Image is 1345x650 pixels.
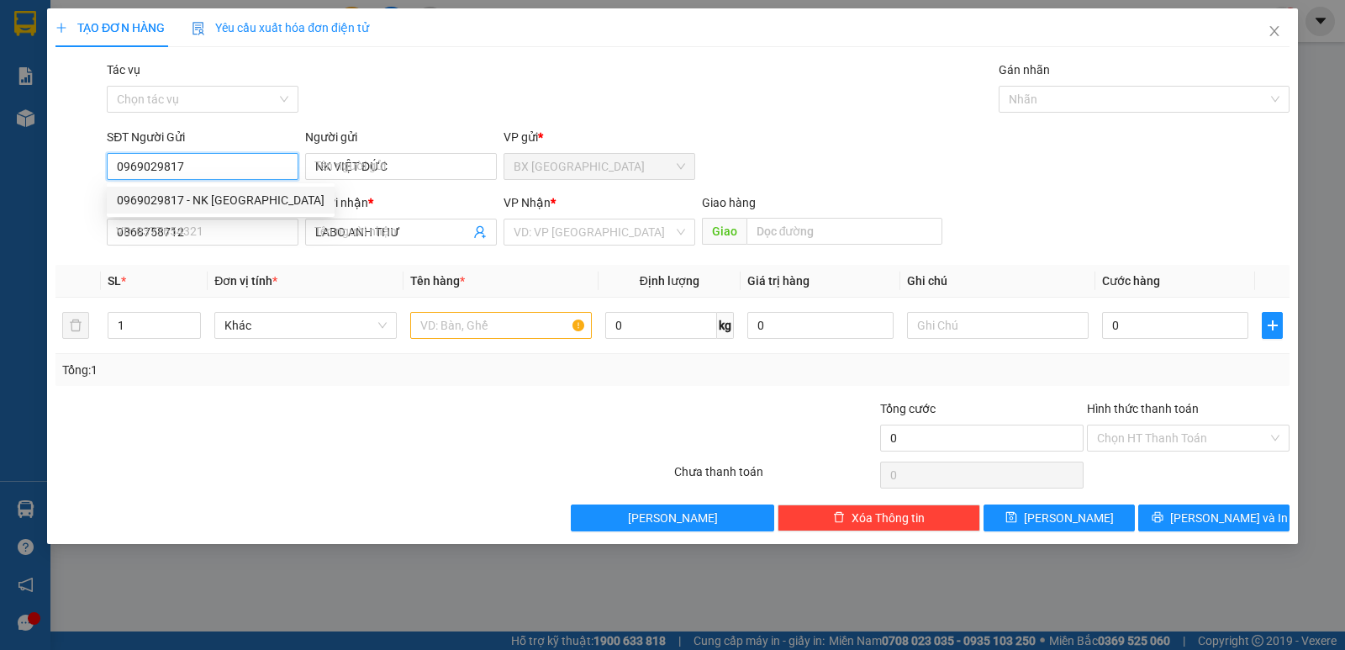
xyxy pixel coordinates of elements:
[410,274,465,288] span: Tên hàng
[880,402,936,415] span: Tổng cước
[640,274,699,288] span: Định lượng
[717,312,734,339] span: kg
[62,361,520,379] div: Tổng: 1
[55,21,165,34] span: TẠO ĐƠN HÀNG
[55,22,67,34] span: plus
[1152,511,1163,525] span: printer
[833,511,845,525] span: delete
[117,191,324,209] div: 0969029817 - NK [GEOGRAPHIC_DATA]
[1268,24,1281,38] span: close
[571,505,773,531] button: [PERSON_NAME]
[984,505,1135,531] button: save[PERSON_NAME]
[305,193,497,212] div: Người nhận
[907,312,1089,339] input: Ghi Chú
[14,75,185,98] div: 0985589134
[192,21,369,34] span: Yêu cầu xuất hóa đơn điện tử
[197,14,341,55] div: Lý Thường Kiệt
[107,63,140,77] label: Tác vụ
[1102,274,1160,288] span: Cước hàng
[1024,509,1114,527] span: [PERSON_NAME]
[410,312,592,339] input: VD: Bàn, Ghế
[192,22,205,35] img: icon
[1170,509,1288,527] span: [PERSON_NAME] và In
[1087,402,1199,415] label: Hình thức thanh toán
[108,274,121,288] span: SL
[504,196,551,209] span: VP Nhận
[1251,8,1298,55] button: Close
[1262,312,1283,339] button: plus
[746,218,943,245] input: Dọc đường
[214,274,277,288] span: Đơn vị tính
[14,14,185,55] div: BX [GEOGRAPHIC_DATA]
[305,128,497,146] div: Người gửi
[702,196,756,209] span: Giao hàng
[62,312,89,339] button: delete
[197,16,237,34] span: Nhận:
[197,55,341,75] div: TOÀN
[13,108,187,129] div: 30.000
[852,509,925,527] span: Xóa Thông tin
[999,63,1050,77] label: Gán nhãn
[14,55,185,75] div: ĐỨC
[1138,505,1290,531] button: printer[PERSON_NAME] và In
[473,225,487,239] span: user-add
[514,154,685,179] span: BX Tân Châu
[107,128,298,146] div: SĐT Người Gửi
[197,75,341,98] div: 0962897746
[747,312,894,339] input: 0
[1005,511,1017,525] span: save
[1263,319,1282,332] span: plus
[13,110,39,128] span: CR :
[628,509,718,527] span: [PERSON_NAME]
[14,16,40,34] span: Gửi:
[224,313,386,338] span: Khác
[900,265,1095,298] th: Ghi chú
[672,462,878,492] div: Chưa thanh toán
[107,187,335,214] div: 0969029817 - NK VIỆT ĐỨC
[747,274,810,288] span: Giá trị hàng
[778,505,980,531] button: deleteXóa Thông tin
[702,218,746,245] span: Giao
[504,128,695,146] div: VP gửi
